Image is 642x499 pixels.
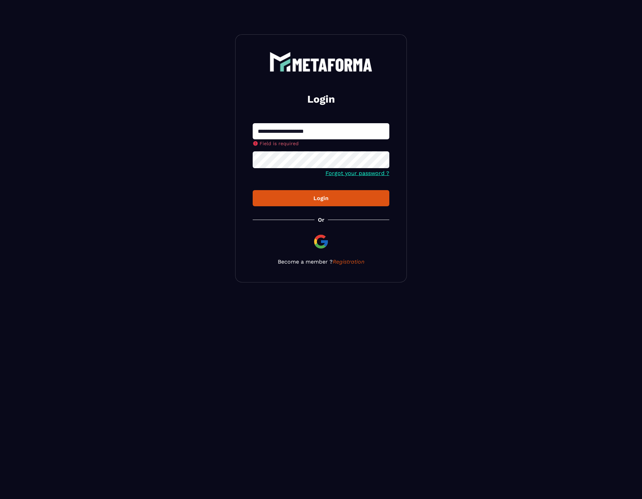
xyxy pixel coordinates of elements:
p: Become a member ? [253,258,389,265]
div: Login [258,195,384,201]
h2: Login [261,92,381,106]
p: Or [318,217,324,223]
button: Login [253,190,389,206]
img: google [313,233,329,250]
a: Registration [333,258,365,265]
a: logo [253,52,389,72]
span: Field is required [260,141,299,146]
a: Forgot your password ? [325,170,389,176]
img: logo [270,52,372,72]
